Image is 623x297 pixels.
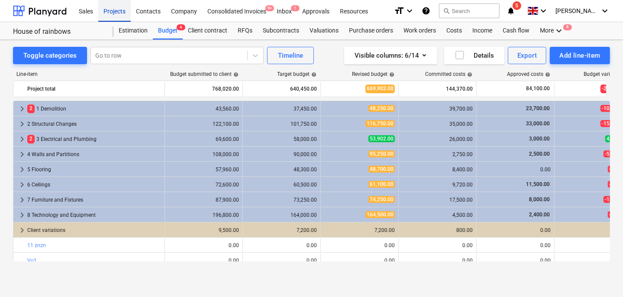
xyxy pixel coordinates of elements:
span: 4 [177,24,185,30]
div: 0.00 [480,227,551,233]
div: 1 Demolition [27,102,161,116]
a: 11 znzn [27,242,46,248]
div: 0.00 [480,242,551,248]
span: help [232,72,239,77]
div: Approved costs [507,71,550,77]
div: 8,400.00 [402,166,473,173]
a: Budget4 [153,22,183,39]
div: 57,960.00 [168,166,239,173]
span: keyboard_arrow_right [17,164,27,175]
span: 84,100.00 [525,85,551,92]
span: help [543,72,550,77]
span: keyboard_arrow_right [17,195,27,205]
a: Cash flow [497,22,535,39]
span: 5 [513,1,521,10]
div: Chat Widget [580,255,623,297]
span: 48,700.00 [368,166,395,173]
span: 48,250.00 [368,105,395,112]
button: Timeline [267,47,314,64]
button: Visible columns:6/14 [344,47,437,64]
span: 9+ [265,5,274,11]
div: 7,200.00 [324,227,395,233]
div: Export [517,50,537,61]
div: Budget [153,22,183,39]
span: 3,000.00 [528,136,551,142]
div: 87,900.00 [168,197,239,203]
span: search [443,7,450,14]
div: 4,500.00 [402,212,473,218]
div: Purchase orders [344,22,398,39]
a: Costs [441,22,467,39]
span: 74,250.00 [368,196,395,203]
div: 640,450.00 [246,82,317,96]
div: Revised budget [352,71,394,77]
span: 2,400.00 [528,212,551,218]
div: 0.00 [402,258,473,264]
div: 69,600.00 [168,136,239,142]
a: Work orders [398,22,441,39]
div: 9,500.00 [168,227,239,233]
button: Add line-item [550,47,610,64]
span: keyboard_arrow_right [17,210,27,220]
div: 90,000.00 [246,151,317,157]
span: keyboard_arrow_right [17,119,27,129]
button: Export [508,47,547,64]
div: Committed costs [425,71,472,77]
button: Toggle categories [13,47,87,64]
i: keyboard_arrow_down [554,26,564,36]
span: 11,500.00 [525,181,551,187]
div: Toggle categories [23,50,77,61]
a: Valuations [304,22,344,39]
div: Client variations [27,223,161,237]
div: 35,000.00 [402,121,473,127]
div: Project total [27,82,161,96]
a: Income [467,22,497,39]
div: 800.00 [402,227,473,233]
div: Target budget [277,71,316,77]
a: Estimation [113,22,153,39]
span: 164,500.00 [365,211,395,218]
div: RFQs [232,22,258,39]
button: Search [439,3,500,18]
span: 53,902.00 [368,135,395,142]
span: 23,700.00 [525,105,551,111]
span: keyboard_arrow_right [17,104,27,114]
span: 2,500.00 [528,151,551,157]
a: Client contract [183,22,232,39]
span: 1 [291,5,300,11]
span: 8,000.00 [528,196,551,202]
i: Knowledge base [422,6,430,16]
div: 0.00 [324,242,395,248]
span: 33,000.00 [525,121,551,127]
div: 5 Flooring [27,163,161,176]
span: 95,250.00 [368,150,395,157]
div: Details [455,50,494,61]
div: 108,000.00 [168,151,239,157]
div: 39,700.00 [402,106,473,112]
div: Timeline [278,50,303,61]
div: Visible columns : 6/14 [355,50,427,61]
div: 6 Ceilings [27,178,161,192]
div: Subcontracts [258,22,304,39]
i: keyboard_arrow_down [404,6,415,16]
span: keyboard_arrow_right [17,134,27,144]
div: 8 Technology and Equipment [27,208,161,222]
div: 60,500.00 [246,182,317,188]
div: Line-item [13,71,165,77]
div: 144,370.00 [402,82,473,96]
div: 3 Electrical and Plumbing [27,132,161,146]
div: 0.00 [246,258,317,264]
span: 669,902.00 [365,85,395,93]
span: 61,100.00 [368,181,395,188]
span: help [465,72,472,77]
div: 122,100.00 [168,121,239,127]
span: keyboard_arrow_right [17,149,27,160]
span: help [387,72,394,77]
div: 73,250.00 [246,197,317,203]
a: Vo1 [27,258,37,264]
span: keyboard_arrow_right [17,180,27,190]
